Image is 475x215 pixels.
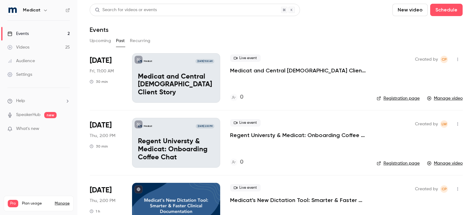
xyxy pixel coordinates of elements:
[377,160,420,166] a: Registration page
[442,56,447,63] span: CP
[8,5,18,15] img: Medicat
[427,95,463,101] a: Manage video
[442,185,447,193] span: CP
[90,56,112,66] span: [DATE]
[90,209,100,214] div: 1 h
[95,7,157,13] div: Search for videos or events
[230,184,261,191] span: Live event
[7,44,29,50] div: Videos
[90,144,108,149] div: 30 min
[7,58,35,64] div: Audience
[90,120,112,130] span: [DATE]
[195,59,214,63] span: [DATE] 11:00 AM
[44,112,57,118] span: new
[23,7,41,13] h6: Medicat
[442,120,447,128] span: LW
[132,118,220,167] a: Regent Universty & Medicat: Onboarding Coffee ChatMedicat[DATE] 2:00 PMRegent Universty & Medicat...
[230,93,243,101] a: 0
[16,98,25,104] span: Help
[415,185,438,193] span: Created by
[7,98,70,104] li: help-dropdown-opener
[7,31,29,37] div: Events
[90,198,115,204] span: Thu, 2:00 PM
[132,53,220,103] a: Medicat and Central Methodist Client StoryMedicat[DATE] 11:00 AMMedicat and Central [DEMOGRAPHIC_...
[392,4,428,16] button: New video
[116,36,125,46] button: Past
[377,95,420,101] a: Registration page
[62,126,70,132] iframe: Noticeable Trigger
[90,36,111,46] button: Upcoming
[90,26,109,33] h1: Events
[138,138,214,161] p: Regent Universty & Medicat: Onboarding Coffee Chat
[196,124,214,128] span: [DATE] 2:00 PM
[144,125,152,128] p: Medicat
[415,120,438,128] span: Created by
[240,158,243,166] h4: 0
[90,133,115,139] span: Thu, 2:00 PM
[7,71,32,78] div: Settings
[230,119,261,127] span: Live event
[230,131,367,139] a: Regent Universty & Medicat: Onboarding Coffee Chat
[16,112,41,118] a: SpeakerHub
[240,93,243,101] h4: 0
[440,56,448,63] span: Claire Powell
[440,120,448,128] span: Leyna Weakley
[415,56,438,63] span: Created by
[144,60,152,63] p: Medicat
[230,196,367,204] a: Medicat's New Dictation Tool: Smarter & Faster Clinical Documentation
[16,126,39,132] span: What's new
[427,160,463,166] a: Manage video
[55,201,70,206] a: Manage
[8,200,18,207] span: Pro
[230,54,261,62] span: Live event
[130,36,151,46] button: Recurring
[90,185,112,195] span: [DATE]
[90,68,114,74] span: Fri, 11:00 AM
[90,79,108,84] div: 30 min
[430,4,463,16] button: Schedule
[230,158,243,166] a: 0
[22,201,51,206] span: Plan usage
[440,185,448,193] span: Claire Powell
[90,118,122,167] div: Sep 18 Thu, 2:00 PM (America/New York)
[138,73,214,97] p: Medicat and Central [DEMOGRAPHIC_DATA] Client Story
[90,53,122,103] div: Sep 19 Fri, 9:00 AM (America/Denver)
[230,67,367,74] a: Medicat and Central [DEMOGRAPHIC_DATA] Client Story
